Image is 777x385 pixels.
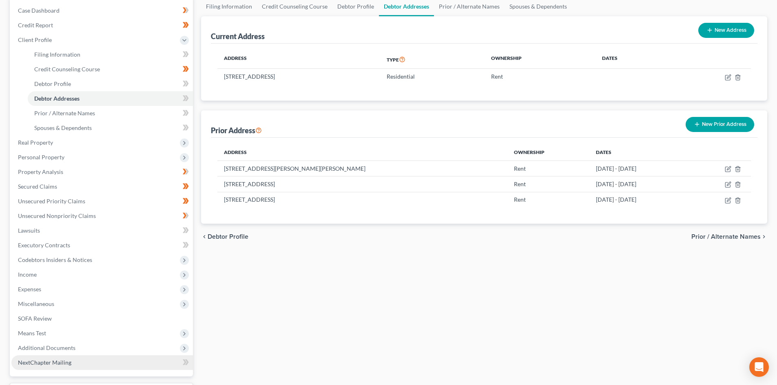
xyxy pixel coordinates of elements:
td: [STREET_ADDRESS][PERSON_NAME][PERSON_NAME] [217,161,507,176]
span: Secured Claims [18,183,57,190]
button: chevron_left Debtor Profile [201,233,248,240]
td: Rent [507,176,589,192]
a: NextChapter Mailing [11,355,193,370]
td: [DATE] - [DATE] [589,192,690,207]
span: Personal Property [18,154,64,161]
span: Unsecured Priority Claims [18,198,85,205]
i: chevron_left [201,233,208,240]
a: Debtor Addresses [28,91,193,106]
a: SOFA Review [11,311,193,326]
span: SOFA Review [18,315,52,322]
span: Debtor Profile [34,80,71,87]
a: Filing Information [28,47,193,62]
a: Prior / Alternate Names [28,106,193,121]
span: Unsecured Nonpriority Claims [18,212,96,219]
button: New Prior Address [686,117,754,132]
th: Address [217,144,507,161]
span: Means Test [18,330,46,337]
a: Case Dashboard [11,3,193,18]
button: Prior / Alternate Names chevron_right [691,233,767,240]
td: Rent [485,69,595,84]
span: NextChapter Mailing [18,359,71,366]
span: Lawsuits [18,227,40,234]
span: Filing Information [34,51,80,58]
span: Debtor Addresses [34,95,80,102]
th: Dates [589,144,690,161]
span: Additional Documents [18,344,75,351]
div: Current Address [211,31,265,41]
button: New Address [698,23,754,38]
span: Credit Report [18,22,53,29]
span: Client Profile [18,36,52,43]
a: Unsecured Nonpriority Claims [11,209,193,223]
a: Property Analysis [11,165,193,179]
span: Executory Contracts [18,242,70,249]
td: [STREET_ADDRESS] [217,192,507,207]
a: Executory Contracts [11,238,193,253]
div: Open Intercom Messenger [749,357,769,377]
a: Secured Claims [11,179,193,194]
td: Residential [380,69,485,84]
a: Lawsuits [11,223,193,238]
a: Credit Report [11,18,193,33]
span: Debtor Profile [208,233,248,240]
th: Dates [595,50,668,69]
th: Ownership [507,144,589,161]
td: Rent [507,161,589,176]
th: Type [380,50,485,69]
td: [STREET_ADDRESS] [217,176,507,192]
span: Expenses [18,286,41,293]
a: Spouses & Dependents [28,121,193,135]
span: Prior / Alternate Names [34,110,95,117]
i: chevron_right [761,233,767,240]
span: Credit Counseling Course [34,66,100,73]
td: [DATE] - [DATE] [589,161,690,176]
span: Prior / Alternate Names [691,233,761,240]
span: Spouses & Dependents [34,124,92,131]
a: Credit Counseling Course [28,62,193,77]
div: Prior Address [211,125,262,135]
th: Ownership [485,50,595,69]
td: [DATE] - [DATE] [589,176,690,192]
th: Address [217,50,380,69]
span: Income [18,271,37,278]
td: [STREET_ADDRESS] [217,69,380,84]
span: Case Dashboard [18,7,60,14]
span: Property Analysis [18,168,63,175]
span: Real Property [18,139,53,146]
a: Unsecured Priority Claims [11,194,193,209]
a: Debtor Profile [28,77,193,91]
td: Rent [507,192,589,207]
span: Miscellaneous [18,300,54,307]
span: Codebtors Insiders & Notices [18,256,92,263]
